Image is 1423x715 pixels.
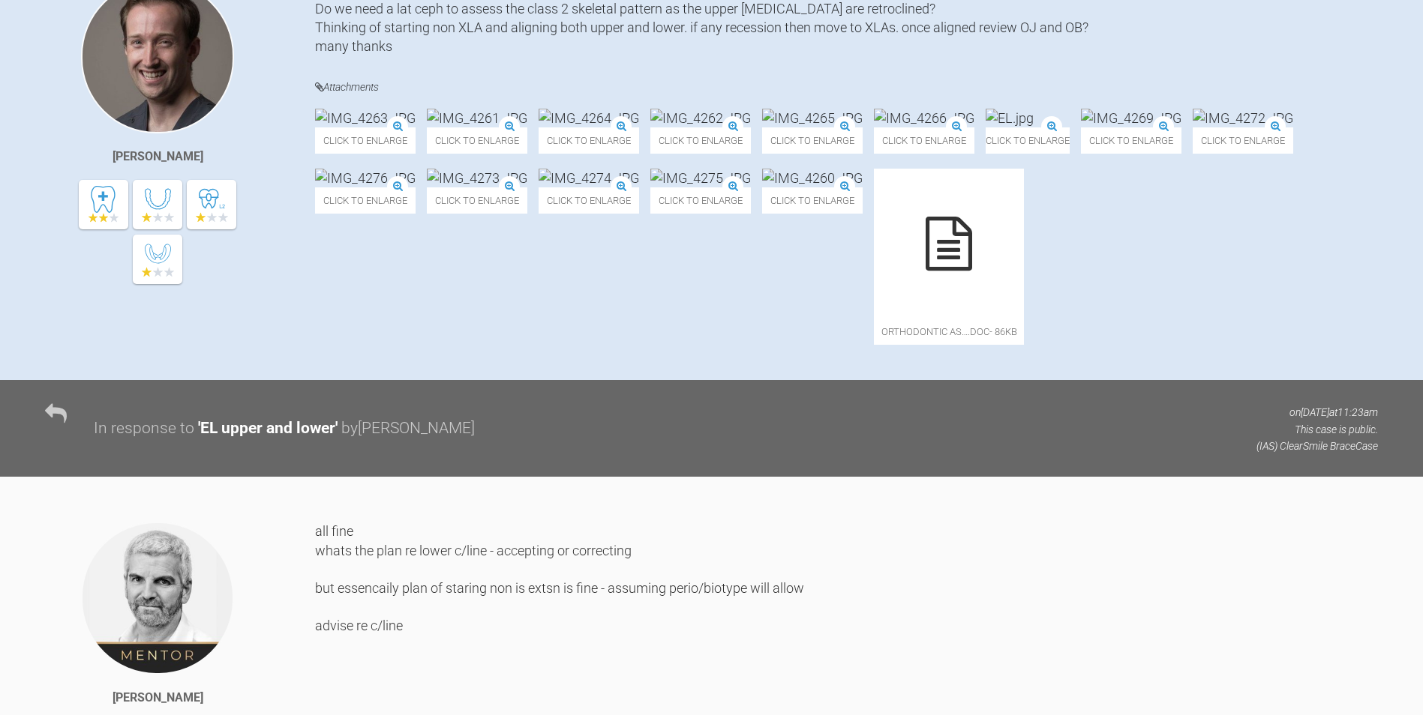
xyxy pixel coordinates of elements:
[762,187,863,214] span: Click to enlarge
[539,127,639,154] span: Click to enlarge
[427,187,527,214] span: Click to enlarge
[1256,438,1378,454] p: (IAS) ClearSmile Brace Case
[762,169,863,187] img: IMG_4260.JPG
[650,127,751,154] span: Click to enlarge
[762,127,863,154] span: Click to enlarge
[1256,421,1378,438] p: This case is public.
[315,78,1378,97] h4: Attachments
[1081,127,1181,154] span: Click to enlarge
[986,109,1034,127] img: EL.jpg
[315,187,416,214] span: Click to enlarge
[874,109,974,127] img: IMG_4266.JPG
[113,147,203,166] div: [PERSON_NAME]
[874,127,974,154] span: Click to enlarge
[539,187,639,214] span: Click to enlarge
[986,127,1070,154] span: Click to enlarge
[315,169,416,187] img: IMG_4276.JPG
[1081,109,1181,127] img: IMG_4269.JPG
[539,169,639,187] img: IMG_4274.JPG
[315,109,416,127] img: IMG_4263.JPG
[198,416,338,441] div: ' EL upper and lower '
[650,109,751,127] img: IMG_4262.JPG
[341,416,475,441] div: by [PERSON_NAME]
[315,127,416,154] span: Click to enlarge
[762,109,863,127] img: IMG_4265.JPG
[94,416,194,441] div: In response to
[427,109,527,127] img: IMG_4261.JPG
[81,522,234,675] img: Ross Hobson
[1256,404,1378,420] p: on [DATE] at 11:23am
[539,109,639,127] img: IMG_4264.JPG
[874,319,1024,345] span: orthodontic As….doc - 86KB
[650,187,751,214] span: Click to enlarge
[1193,127,1293,154] span: Click to enlarge
[427,127,527,154] span: Click to enlarge
[650,169,751,187] img: IMG_4275.JPG
[427,169,527,187] img: IMG_4273.JPG
[113,688,203,708] div: [PERSON_NAME]
[1193,109,1293,127] img: IMG_4272.JPG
